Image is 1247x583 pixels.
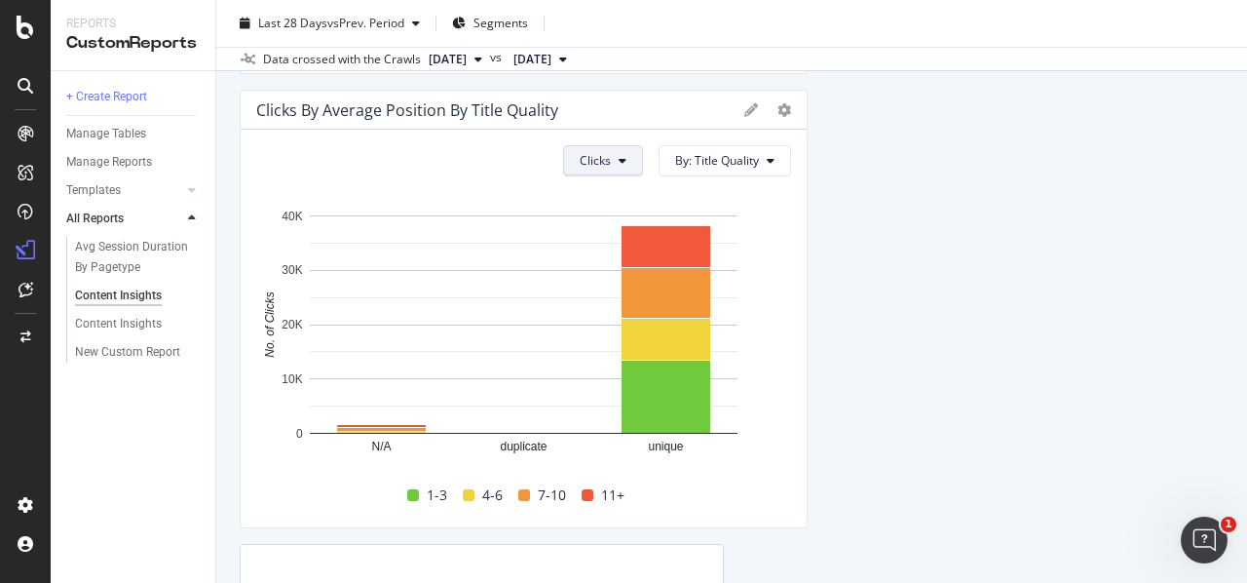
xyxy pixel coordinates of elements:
[648,440,683,453] text: unique
[66,209,182,229] a: All Reports
[66,87,147,107] div: + Create Report
[473,15,528,31] span: Segments
[601,484,624,507] span: 11+
[506,48,575,71] button: [DATE]
[427,484,447,507] span: 1-3
[1181,517,1228,564] iframe: Intercom live chat
[282,372,302,386] text: 10K
[75,342,202,363] a: New Custom Report
[75,314,162,334] div: Content Insights
[263,51,421,68] div: Data crossed with the Crawls
[444,8,536,39] button: Segments
[282,318,302,331] text: 20K
[258,15,327,31] span: Last 28 Days
[75,286,202,306] a: Content Insights
[66,16,200,32] div: Reports
[256,206,791,479] svg: A chart.
[371,440,391,453] text: N/A
[232,8,428,39] button: Last 28 DaysvsPrev. Period
[66,87,202,107] a: + Create Report
[513,51,551,68] span: 2025 Aug. 31st
[327,15,404,31] span: vs Prev. Period
[580,152,611,169] span: Clicks
[75,237,202,278] a: Avg Session Duration By Pagetype
[675,152,759,169] span: By: Title Quality
[66,152,152,173] div: Manage Reports
[75,342,180,363] div: New Custom Report
[66,180,121,201] div: Templates
[659,145,791,176] button: By: Title Quality
[482,484,503,507] span: 4-6
[1221,517,1236,532] span: 1
[429,51,467,68] span: 2025 Sep. 28th
[490,49,506,66] span: vs
[66,124,146,144] div: Manage Tables
[75,286,162,306] div: Content Insights
[563,145,643,176] button: Clicks
[263,291,277,357] text: No. of Clicks
[66,152,202,173] a: Manage Reports
[66,209,124,229] div: All Reports
[66,124,202,144] a: Manage Tables
[282,264,302,278] text: 30K
[538,484,566,507] span: 7-10
[75,237,189,278] div: Avg Session Duration By Pagetype
[240,90,808,528] div: Clicks By Average Position by Title QualityClicksBy: Title QualityA chart.1-34-67-1011+
[296,427,303,441] text: 0
[256,100,558,120] div: Clicks By Average Position by Title Quality
[421,48,490,71] button: [DATE]
[66,32,200,55] div: CustomReports
[75,314,202,334] a: Content Insights
[282,210,302,223] text: 40K
[66,180,182,201] a: Templates
[500,440,547,453] text: duplicate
